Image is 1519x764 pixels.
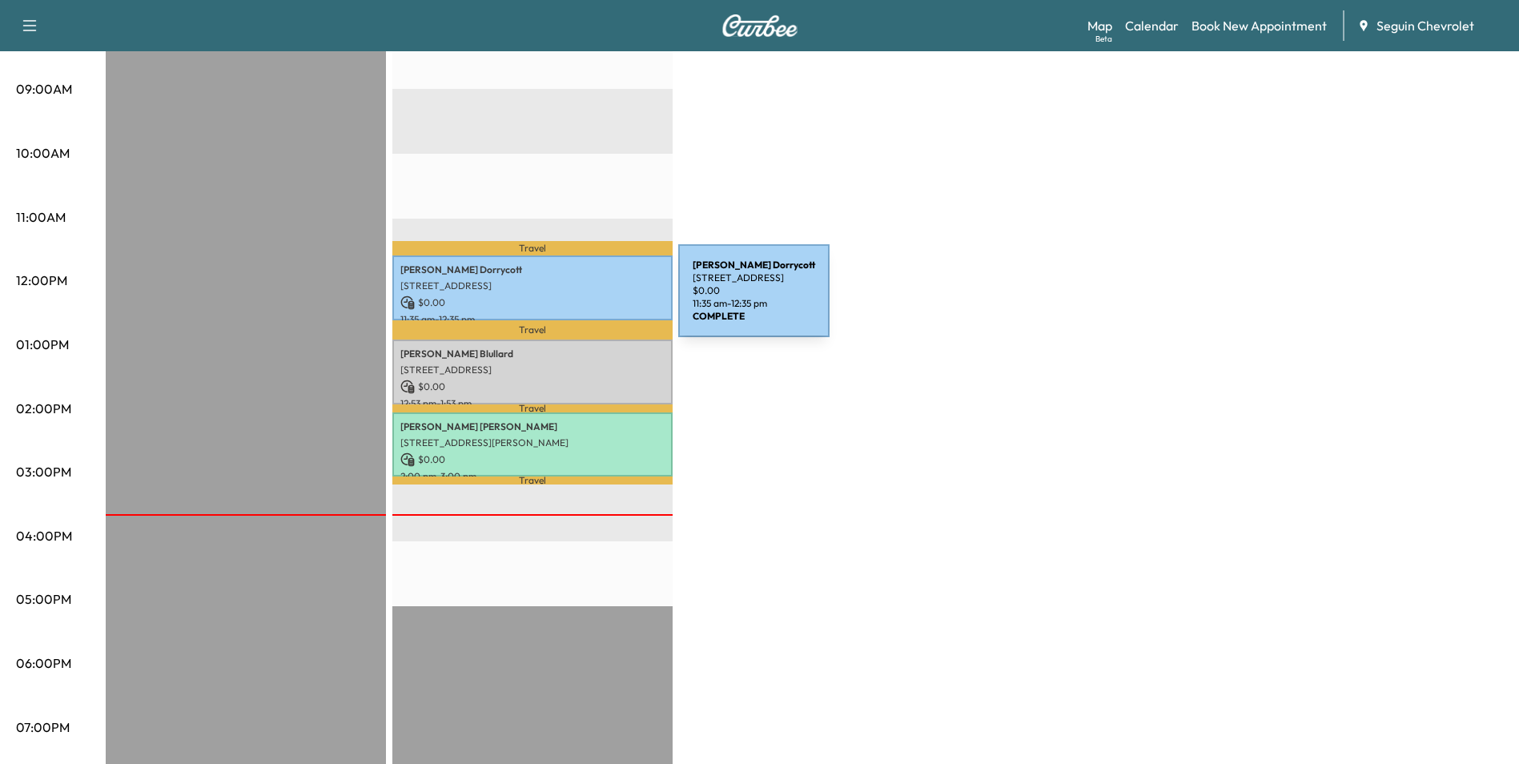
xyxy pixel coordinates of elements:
[16,207,66,227] p: 11:00AM
[392,320,673,340] p: Travel
[16,589,71,609] p: 05:00PM
[1191,16,1327,35] a: Book New Appointment
[1376,16,1474,35] span: Seguin Chevrolet
[392,476,673,484] p: Travel
[16,143,70,163] p: 10:00AM
[16,653,71,673] p: 06:00PM
[400,364,665,376] p: [STREET_ADDRESS]
[400,348,665,360] p: [PERSON_NAME] Blullard
[400,397,665,410] p: 12:53 pm - 1:53 pm
[392,404,673,412] p: Travel
[16,399,71,418] p: 02:00PM
[16,79,72,99] p: 09:00AM
[400,313,665,326] p: 11:35 am - 12:35 pm
[1095,33,1112,45] div: Beta
[16,335,69,354] p: 01:00PM
[16,462,71,481] p: 03:00PM
[392,241,673,256] p: Travel
[400,296,665,310] p: $ 0.00
[400,452,665,467] p: $ 0.00
[400,380,665,394] p: $ 0.00
[16,526,72,545] p: 04:00PM
[16,718,70,737] p: 07:00PM
[721,14,798,37] img: Curbee Logo
[1087,16,1112,35] a: MapBeta
[400,263,665,276] p: [PERSON_NAME] Dorrycott
[400,420,665,433] p: [PERSON_NAME] [PERSON_NAME]
[1125,16,1179,35] a: Calendar
[400,436,665,449] p: [STREET_ADDRESS][PERSON_NAME]
[400,279,665,292] p: [STREET_ADDRESS]
[400,470,665,483] p: 2:00 pm - 3:00 pm
[16,271,67,290] p: 12:00PM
